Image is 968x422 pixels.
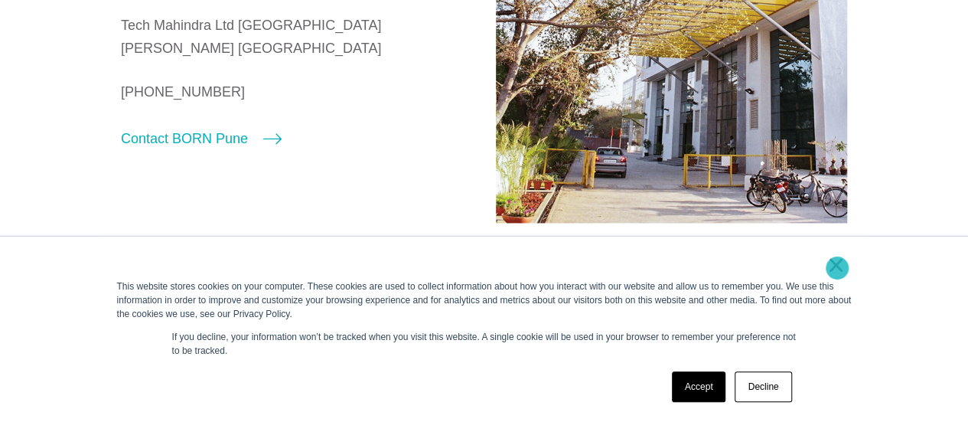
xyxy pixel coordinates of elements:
a: [PHONE_NUMBER] [121,80,473,103]
div: This website stores cookies on your computer. These cookies are used to collect information about... [117,280,852,321]
a: Decline [735,371,791,402]
a: Contact BORN Pune [121,128,282,149]
a: × [827,258,846,272]
a: Accept [672,371,726,402]
div: Tech Mahindra Ltd [GEOGRAPHIC_DATA][PERSON_NAME] [GEOGRAPHIC_DATA] [121,14,473,60]
p: If you decline, your information won’t be tracked when you visit this website. A single cookie wi... [172,330,797,358]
